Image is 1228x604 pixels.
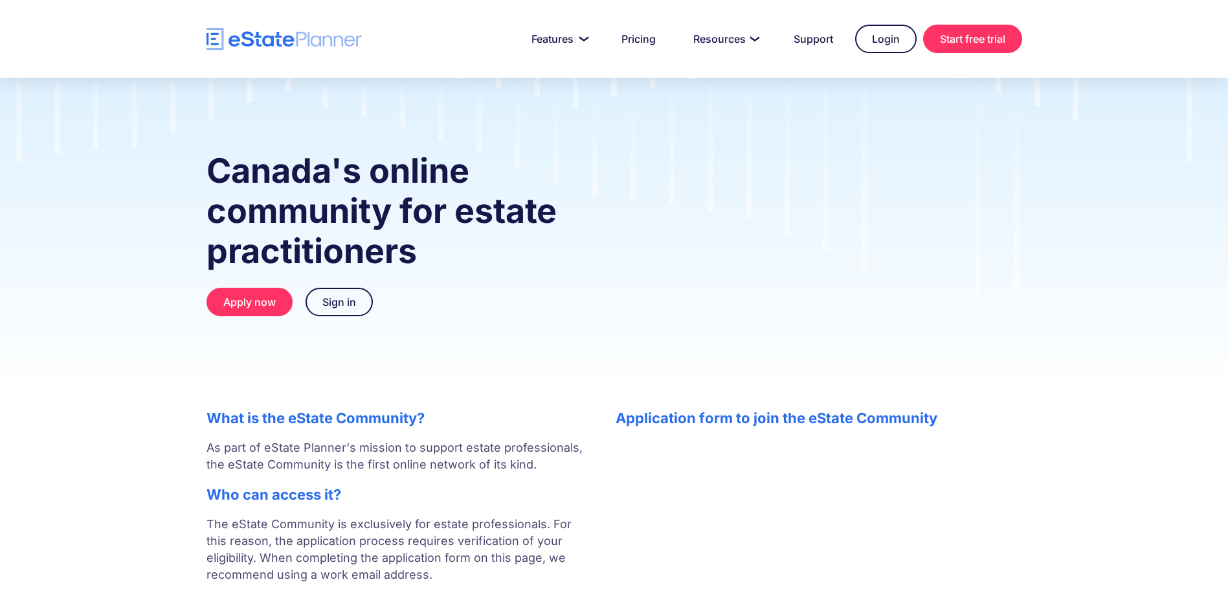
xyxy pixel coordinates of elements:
p: As part of eState Planner's mission to support estate professionals, the eState Community is the ... [207,439,590,473]
a: Resources [678,26,772,52]
a: Sign in [306,288,373,316]
a: Apply now [207,288,293,316]
h2: What is the eState Community? [207,410,590,426]
p: The eState Community is exclusively for estate professionals. For this reason, the application pr... [207,516,590,600]
a: Support [778,26,849,52]
a: Login [855,25,917,53]
h2: Who can access it? [207,486,590,503]
a: home [207,28,362,51]
a: Features [516,26,599,52]
a: Pricing [606,26,671,52]
strong: Canada's online community for estate practitioners [207,150,557,272]
h2: Application form to join the eState Community [616,410,1022,426]
a: Start free trial [923,25,1022,53]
